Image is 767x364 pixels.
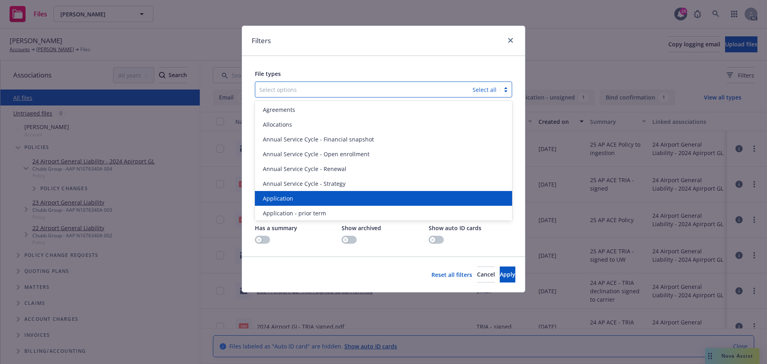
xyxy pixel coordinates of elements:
[506,36,515,45] a: close
[477,271,495,278] span: Cancel
[431,271,472,279] a: Reset all filters
[473,86,497,93] a: Select all
[342,224,381,232] span: Show archived
[263,209,326,217] span: Application - prior term
[477,267,495,282] button: Cancel
[263,165,346,173] span: Annual Service Cycle - Renewal
[500,271,515,278] span: Apply
[500,267,515,282] button: Apply
[263,179,346,188] span: Annual Service Cycle - Strategy
[255,70,281,78] span: File types
[263,194,293,203] span: Application
[263,105,295,114] span: Agreements
[252,36,271,46] h1: Filters
[263,150,370,158] span: Annual Service Cycle - Open enrollment
[263,135,374,143] span: Annual Service Cycle - Financial snapshot
[429,224,481,232] span: Show auto ID cards
[263,120,292,129] span: Allocations
[255,224,297,232] span: Has a summary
